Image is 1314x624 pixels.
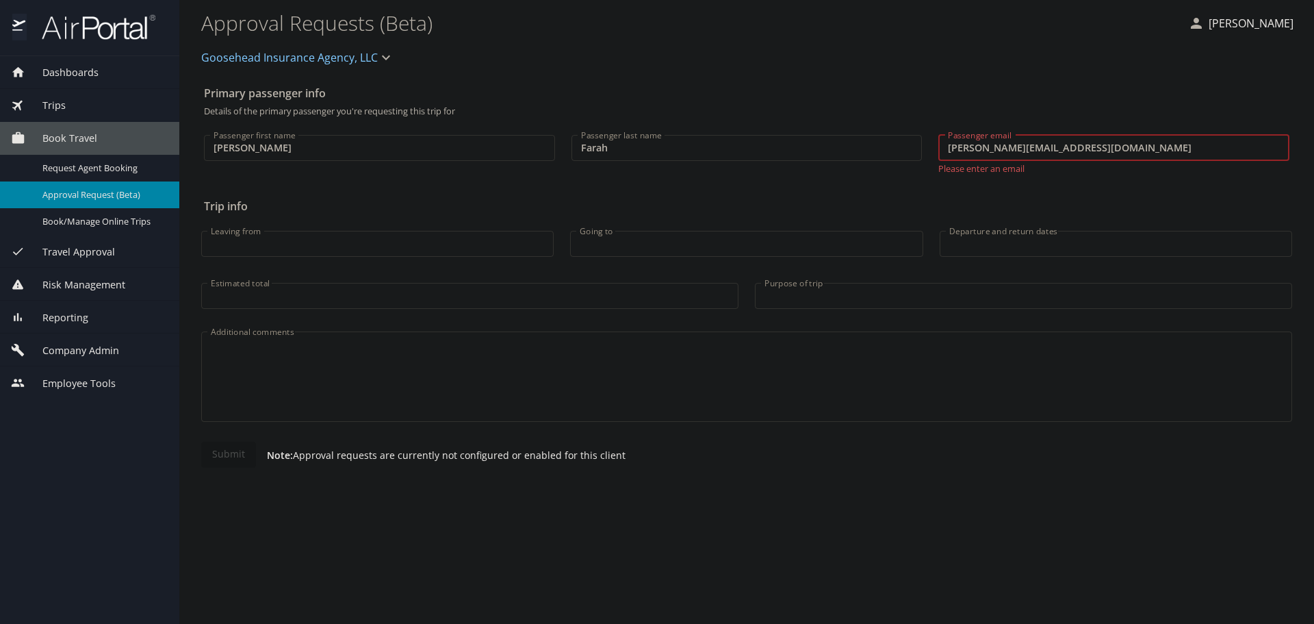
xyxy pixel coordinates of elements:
[12,14,27,40] img: icon-airportal.png
[256,448,626,462] p: Approval requests are currently not configured or enabled for this client
[204,195,1289,217] h2: Trip info
[25,98,66,113] span: Trips
[25,245,115,260] span: Travel Approval
[1204,15,1293,32] p: [PERSON_NAME]
[25,131,97,146] span: Book Travel
[201,48,378,67] span: Goosehead Insurance Agency, LLC
[42,215,163,228] span: Book/Manage Online Trips
[204,82,1289,104] h2: Primary passenger info
[196,44,400,71] button: Goosehead Insurance Agency, LLC
[1183,11,1299,36] button: [PERSON_NAME]
[267,449,293,462] strong: Note:
[25,376,116,391] span: Employee Tools
[25,277,125,292] span: Risk Management
[25,65,99,80] span: Dashboards
[25,310,88,325] span: Reporting
[42,188,163,201] span: Approval Request (Beta)
[27,14,155,40] img: airportal-logo.png
[204,107,1289,116] p: Details of the primary passenger you're requesting this trip for
[201,1,1177,44] h1: Approval Requests (Beta)
[938,161,1289,173] p: Please enter an email
[42,162,163,175] span: Request Agent Booking
[25,343,119,358] span: Company Admin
